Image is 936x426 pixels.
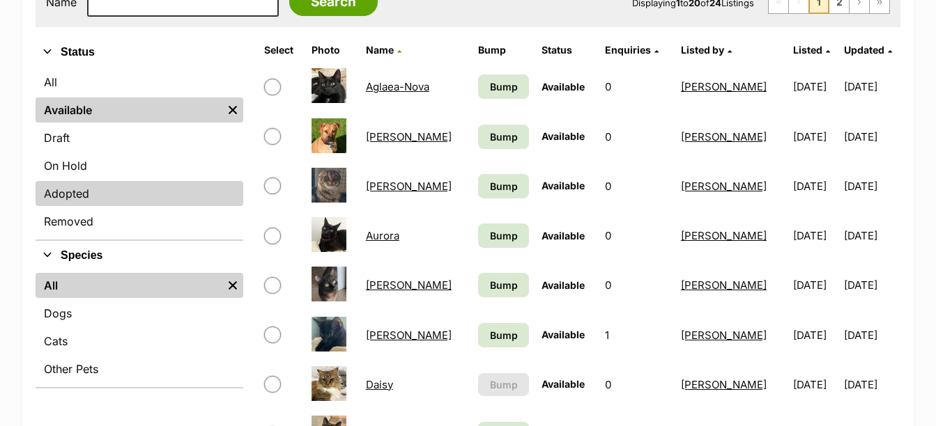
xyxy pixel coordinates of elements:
[844,44,892,56] a: Updated
[536,39,598,61] th: Status
[490,179,518,194] span: Bump
[681,378,767,391] a: [PERSON_NAME]
[599,311,673,359] td: 1
[36,125,243,150] a: Draft
[599,63,673,111] td: 0
[478,174,529,198] a: Bump
[605,44,651,56] span: translation missing: en.admin.listings.index.attributes.enquiries
[844,162,899,210] td: [DATE]
[542,378,585,390] span: Available
[793,44,822,56] span: Listed
[788,212,843,260] td: [DATE]
[844,63,899,111] td: [DATE]
[490,79,518,94] span: Bump
[36,273,222,298] a: All
[366,44,394,56] span: Name
[478,323,529,347] a: Bump
[599,162,673,210] td: 0
[542,81,585,93] span: Available
[478,273,529,297] a: Bump
[599,113,673,161] td: 0
[36,97,222,123] a: Available
[36,43,243,61] button: Status
[542,279,585,291] span: Available
[788,261,843,309] td: [DATE]
[222,273,243,298] a: Remove filter
[36,356,243,381] a: Other Pets
[36,329,243,354] a: Cats
[681,180,767,193] a: [PERSON_NAME]
[542,329,585,340] span: Available
[681,278,767,292] a: [PERSON_NAME]
[366,130,452,143] a: [PERSON_NAME]
[36,301,243,326] a: Dogs
[366,229,399,242] a: Aurora
[542,130,585,142] span: Available
[259,39,305,61] th: Select
[844,361,899,409] td: [DATE]
[478,373,529,396] button: Bump
[788,311,843,359] td: [DATE]
[793,44,830,56] a: Listed
[366,278,452,292] a: [PERSON_NAME]
[366,180,452,193] a: [PERSON_NAME]
[366,80,429,93] a: Aglaea-Nova
[36,270,243,387] div: Species
[306,39,359,61] th: Photo
[681,130,767,143] a: [PERSON_NAME]
[681,329,767,342] a: [PERSON_NAME]
[681,44,724,56] span: Listed by
[788,162,843,210] td: [DATE]
[490,228,518,243] span: Bump
[478,125,529,149] a: Bump
[478,223,529,248] a: Bump
[844,261,899,309] td: [DATE]
[490,328,518,342] span: Bump
[681,229,767,242] a: [PERSON_NAME]
[788,361,843,409] td: [DATE]
[681,44,732,56] a: Listed by
[366,378,393,391] a: Daisy
[542,230,585,242] span: Available
[844,212,899,260] td: [DATE]
[681,80,767,93] a: [PERSON_NAME]
[473,39,535,61] th: Bump
[788,63,843,111] td: [DATE]
[599,212,673,260] td: 0
[36,67,243,239] div: Status
[844,44,884,56] span: Updated
[36,70,243,95] a: All
[490,129,518,144] span: Bump
[788,113,843,161] td: [DATE]
[222,97,243,123] a: Remove filter
[599,361,673,409] td: 0
[490,278,518,292] span: Bump
[366,329,452,342] a: [PERSON_NAME]
[844,113,899,161] td: [DATE]
[366,44,401,56] a: Name
[542,180,585,191] span: Available
[36,246,243,265] button: Species
[36,209,243,234] a: Removed
[605,44,659,56] a: Enquiries
[844,311,899,359] td: [DATE]
[478,74,529,99] a: Bump
[599,261,673,309] td: 0
[36,153,243,178] a: On Hold
[36,181,243,206] a: Adopted
[490,377,518,392] span: Bump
